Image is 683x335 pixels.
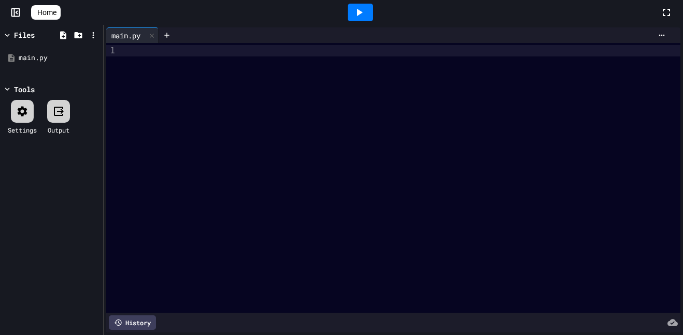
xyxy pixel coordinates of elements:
div: main.py [19,53,99,63]
div: Tools [14,84,35,95]
div: 1 [106,45,117,56]
div: Settings [8,125,37,135]
a: Home [31,5,61,20]
span: Home [37,7,56,18]
div: main.py [106,30,146,41]
div: Files [14,30,35,40]
div: History [109,315,156,330]
div: Output [48,125,69,135]
div: main.py [106,27,159,43]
